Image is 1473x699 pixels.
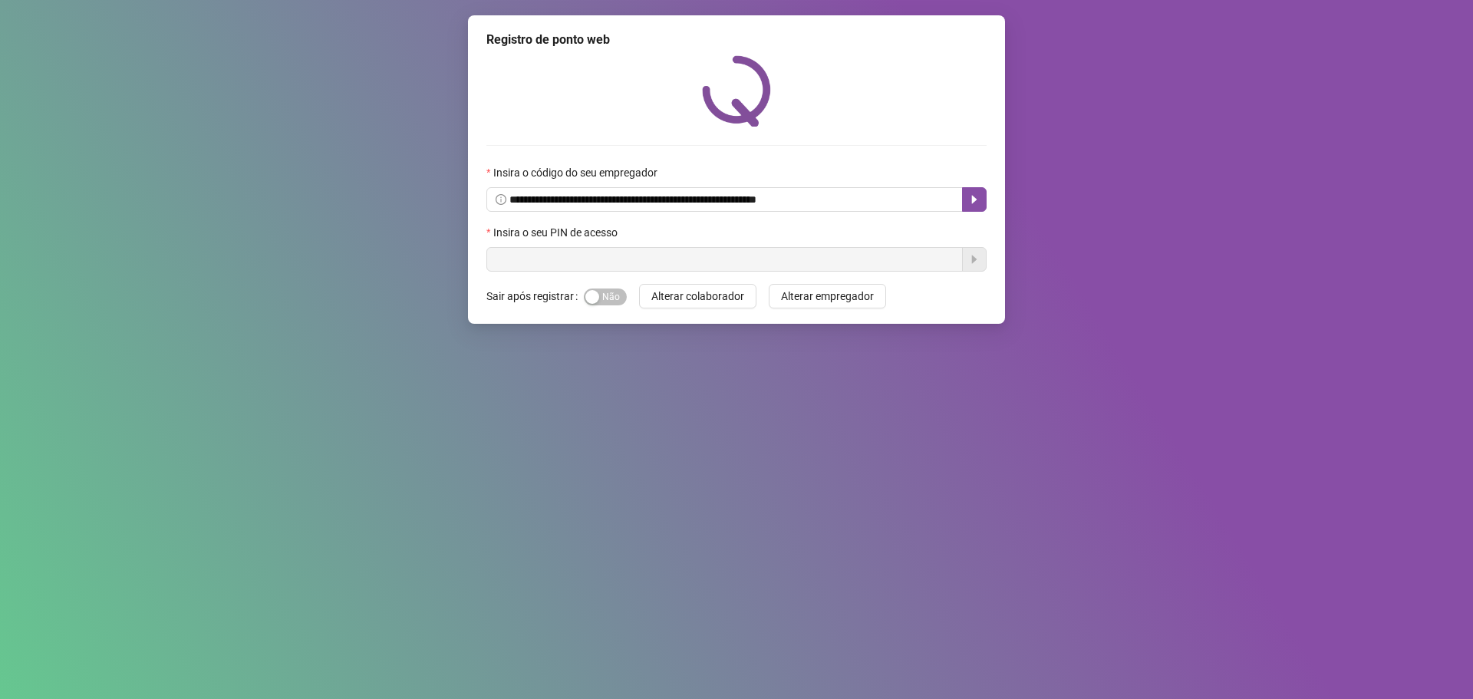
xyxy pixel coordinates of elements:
button: Alterar colaborador [639,284,756,308]
label: Insira o seu PIN de acesso [486,224,628,241]
span: Alterar empregador [781,288,874,305]
label: Sair após registrar [486,284,584,308]
span: caret-right [968,193,980,206]
label: Insira o código do seu empregador [486,164,667,181]
span: Alterar colaborador [651,288,744,305]
div: Registro de ponto web [486,31,987,49]
button: Alterar empregador [769,284,886,308]
img: QRPoint [702,55,771,127]
span: info-circle [496,194,506,205]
